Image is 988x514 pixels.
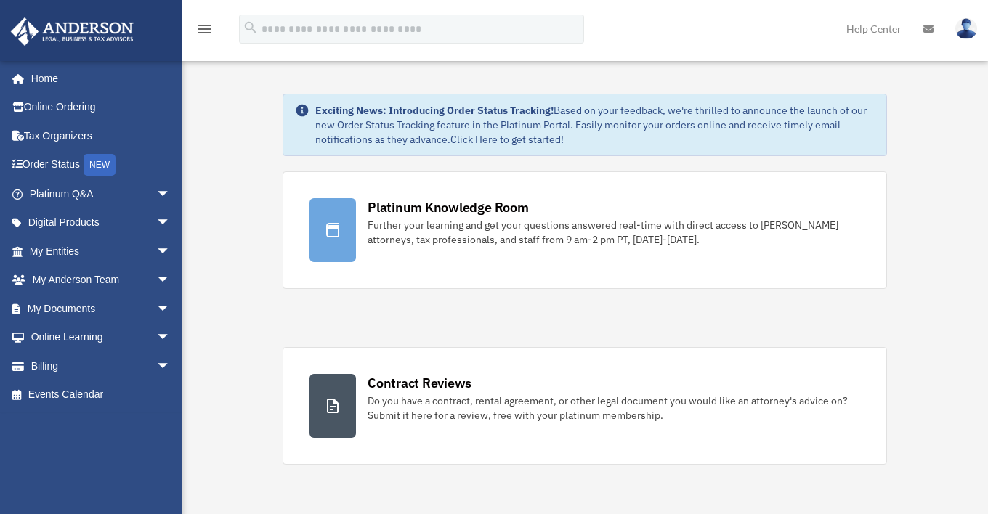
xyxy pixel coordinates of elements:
a: Platinum Knowledge Room Further your learning and get your questions answered real-time with dire... [283,171,887,289]
span: arrow_drop_down [156,294,185,324]
i: search [243,20,259,36]
span: arrow_drop_down [156,323,185,353]
a: My Documentsarrow_drop_down [10,294,193,323]
span: arrow_drop_down [156,351,185,381]
a: Billingarrow_drop_down [10,351,193,380]
span: arrow_drop_down [156,266,185,295]
div: Contract Reviews [368,374,471,392]
a: Online Ordering [10,93,193,122]
a: Events Calendar [10,380,193,409]
div: Further your learning and get your questions answered real-time with direct access to [PERSON_NAM... [368,218,860,247]
strong: Exciting News: Introducing Order Status Tracking! [315,104,554,117]
a: Click Here to get started! [450,133,564,146]
span: arrow_drop_down [156,208,185,238]
img: Anderson Advisors Platinum Portal [7,17,138,46]
div: Do you have a contract, rental agreement, or other legal document you would like an attorney's ad... [368,393,860,423]
i: menu [196,20,214,38]
a: Tax Organizers [10,121,193,150]
a: Digital Productsarrow_drop_down [10,208,193,237]
a: Order StatusNEW [10,150,193,180]
a: menu [196,25,214,38]
a: My Anderson Teamarrow_drop_down [10,266,193,295]
div: Platinum Knowledge Room [368,198,529,216]
img: User Pic [955,18,977,39]
a: My Entitiesarrow_drop_down [10,237,193,266]
a: Platinum Q&Aarrow_drop_down [10,179,193,208]
a: Home [10,64,185,93]
a: Contract Reviews Do you have a contract, rental agreement, or other legal document you would like... [283,347,887,465]
div: NEW [84,154,116,176]
a: Online Learningarrow_drop_down [10,323,193,352]
span: arrow_drop_down [156,179,185,209]
div: Based on your feedback, we're thrilled to announce the launch of our new Order Status Tracking fe... [315,103,875,147]
span: arrow_drop_down [156,237,185,266]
